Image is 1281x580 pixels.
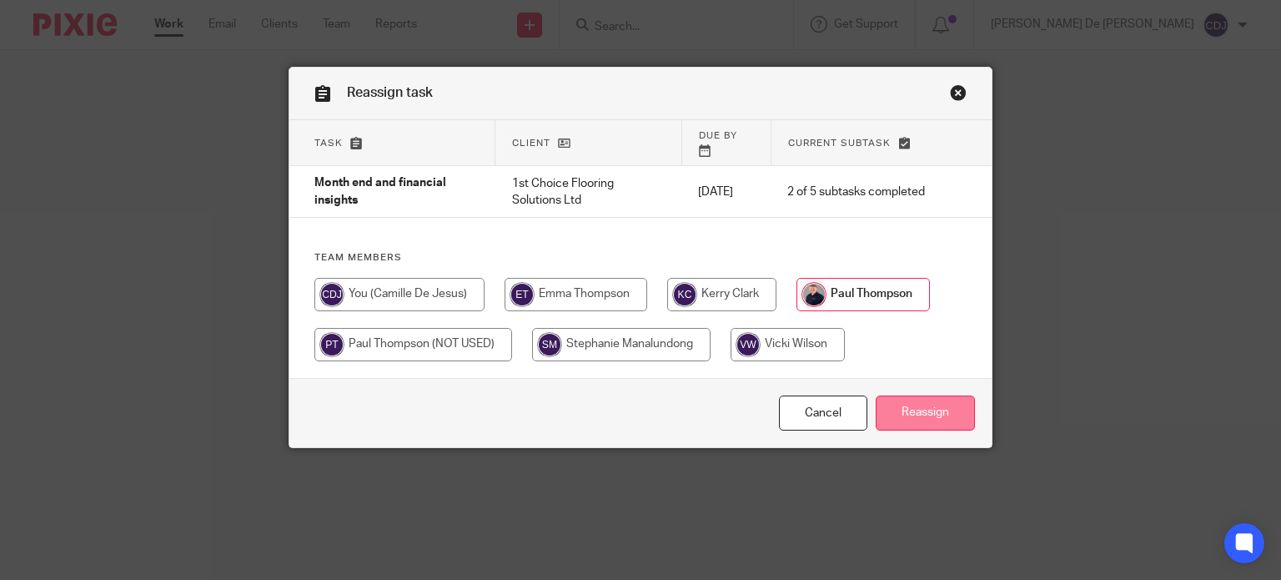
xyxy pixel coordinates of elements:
[699,131,737,140] span: Due by
[512,139,550,148] span: Client
[698,184,754,200] p: [DATE]
[788,139,891,148] span: Current subtask
[876,396,975,431] input: Reassign
[314,139,343,148] span: Task
[779,396,867,431] a: Close this dialog window
[314,251,967,265] h4: Team members
[314,178,446,207] span: Month end and financial insights
[771,166,942,218] td: 2 of 5 subtasks completed
[512,175,665,209] p: 1st Choice Flooring Solutions Ltd
[950,84,967,107] a: Close this dialog window
[347,86,433,99] span: Reassign task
